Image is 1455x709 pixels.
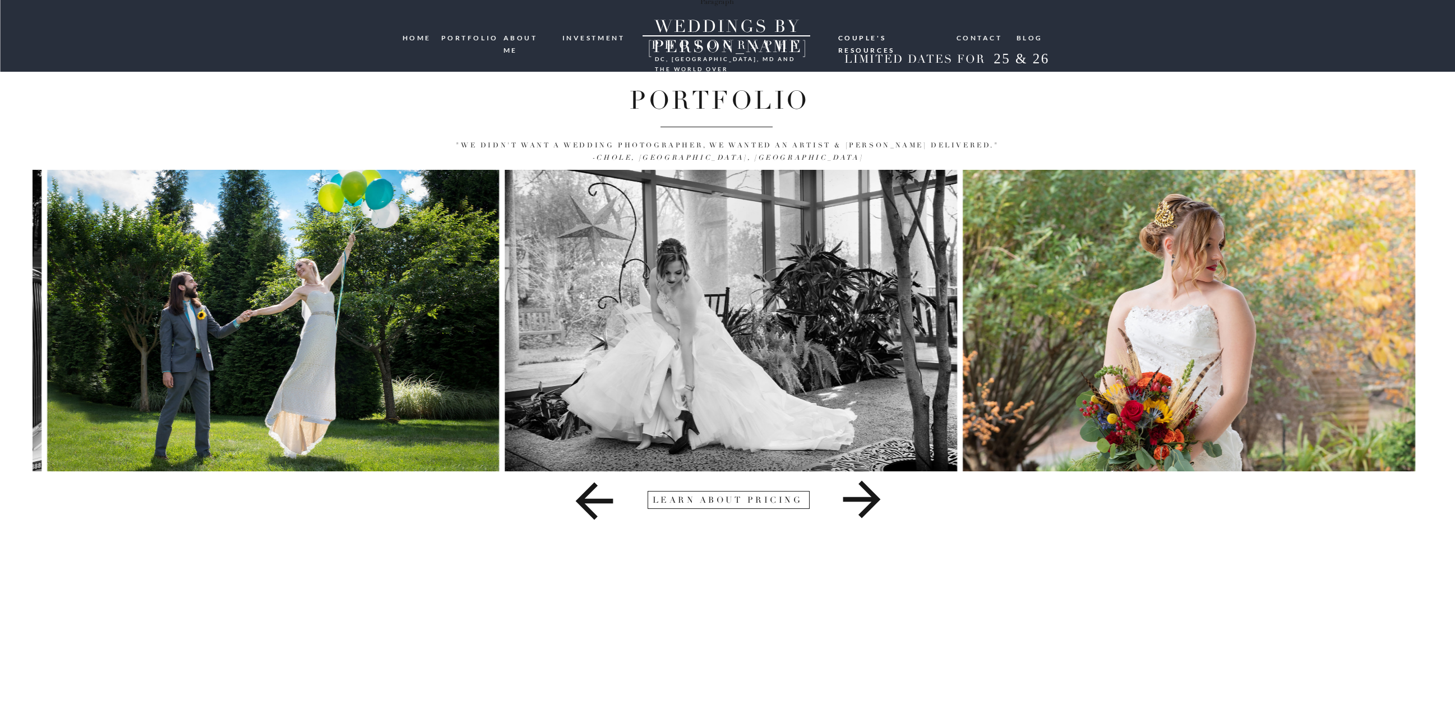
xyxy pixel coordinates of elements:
[625,17,830,36] a: WEDDINGS BY [PERSON_NAME]
[838,32,946,41] a: Couple's resources
[957,32,1004,43] a: Contact
[985,50,1059,71] h2: 25 & 26
[840,53,990,67] h2: LIMITED DATES FOR
[81,140,1374,164] p: "We didn't want a wedding photographer, we wanted an artist & [PERSON_NAME] delivered."
[441,32,495,43] a: portfolio
[504,32,555,43] a: ABOUT ME
[592,154,863,162] i: -Chole, [GEOGRAPHIC_DATA], [GEOGRAPHIC_DATA]
[403,32,433,43] a: HOME
[1017,32,1043,43] a: blog
[562,32,626,43] a: investment
[655,54,798,63] h3: DC, [GEOGRAPHIC_DATA], md and the world over
[126,86,1313,112] h1: Portfolio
